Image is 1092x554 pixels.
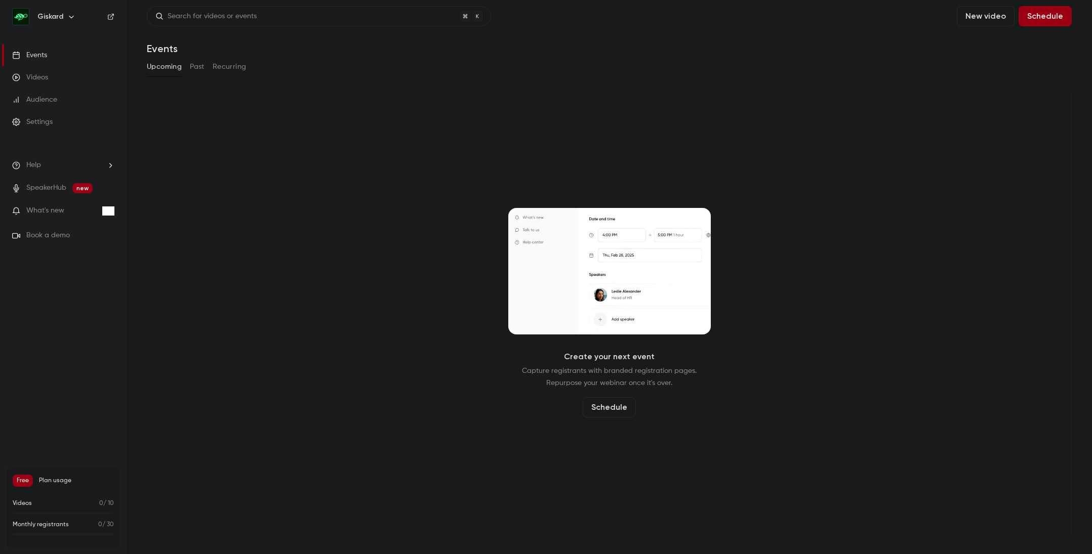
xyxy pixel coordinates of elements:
button: Upcoming [147,59,182,75]
h1: Events [147,42,178,55]
span: 0 [98,522,102,528]
span: new [72,183,93,193]
span: Help [26,160,41,171]
button: Schedule [1019,6,1072,26]
span: Plan usage [39,477,114,485]
li: help-dropdown-opener [12,160,114,171]
div: Events [12,50,47,60]
div: Settings [12,117,53,127]
span: Free [13,475,33,487]
iframe: Noticeable Trigger [102,206,114,216]
span: What's new [26,205,64,216]
p: Monthly registrants [13,520,69,529]
a: SpeakerHub [26,183,66,193]
p: Create your next event [564,351,655,363]
p: Capture registrants with branded registration pages. Repurpose your webinar once it's over. [522,365,697,389]
div: Search for videos or events [155,11,257,22]
img: Giskard [13,9,29,25]
button: Recurring [213,59,247,75]
p: / 10 [99,499,114,508]
span: 0 [99,500,103,506]
div: Videos [12,72,48,82]
button: Schedule [583,397,636,417]
button: New video [957,6,1015,26]
button: Past [190,59,205,75]
h6: Giskard [37,12,63,22]
p: / 30 [98,520,114,529]
p: Videos [13,499,32,508]
div: Audience [12,95,57,105]
span: Book a demo [26,230,70,241]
